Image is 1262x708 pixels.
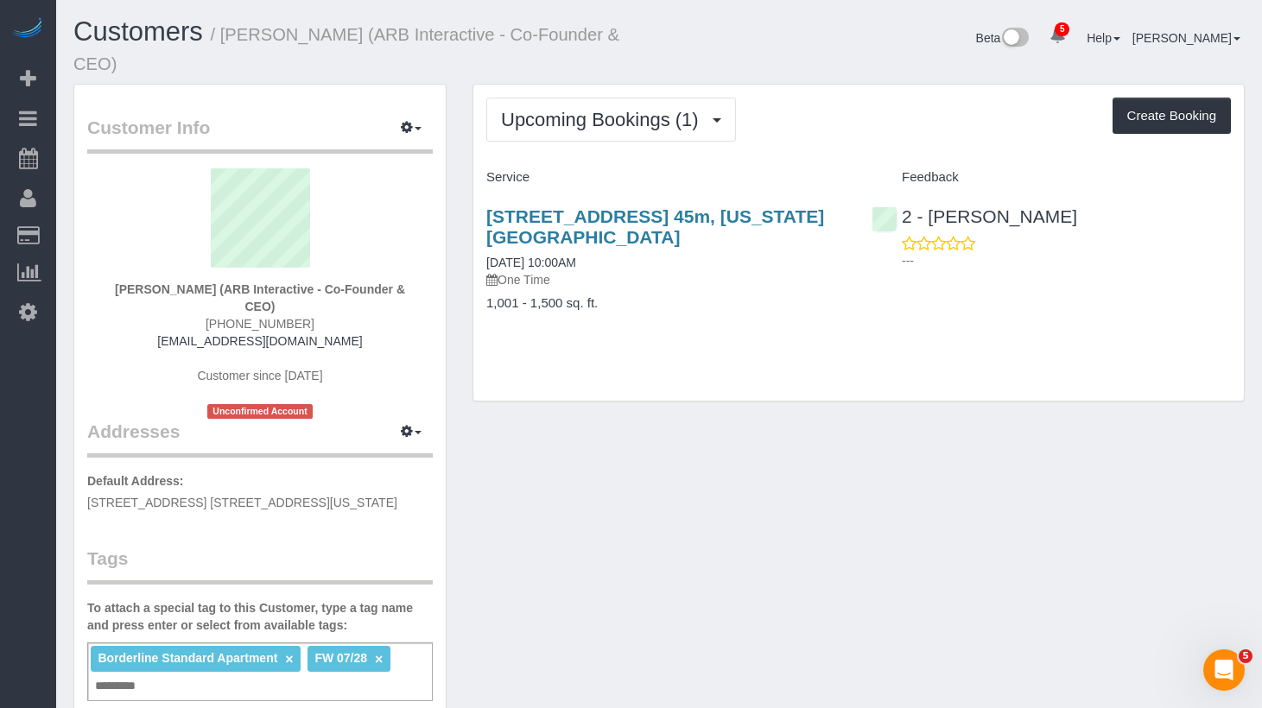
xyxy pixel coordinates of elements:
[98,651,277,665] span: Borderline Standard Apartment
[501,109,707,130] span: Upcoming Bookings (1)
[486,170,846,185] h4: Service
[87,546,433,585] legend: Tags
[197,369,322,382] span: Customer since [DATE]
[87,472,184,490] label: Default Address:
[486,206,824,246] a: [STREET_ADDRESS] 45m, [US_STATE][GEOGRAPHIC_DATA]
[1000,28,1029,50] img: New interface
[486,256,576,269] a: [DATE] 10:00AM
[73,16,203,47] a: Customers
[87,599,433,634] label: To attach a special tag to this Customer, type a tag name and press enter or select from availabl...
[1203,649,1245,691] iframe: Intercom live chat
[87,115,433,154] legend: Customer Info
[115,282,405,313] strong: [PERSON_NAME] (ARB Interactive - Co-Founder & CEO)
[872,170,1231,185] h4: Feedback
[1055,22,1069,36] span: 5
[1239,649,1252,663] span: 5
[73,25,619,73] small: / [PERSON_NAME] (ARB Interactive - Co-Founder & CEO)
[207,404,313,419] span: Unconfirmed Account
[486,271,846,288] p: One Time
[872,206,1077,226] a: 2 - [PERSON_NAME]
[1132,31,1240,45] a: [PERSON_NAME]
[486,296,846,311] h4: 1,001 - 1,500 sq. ft.
[314,651,367,665] span: FW 07/28
[486,98,736,142] button: Upcoming Bookings (1)
[976,31,1030,45] a: Beta
[1087,31,1120,45] a: Help
[206,317,314,331] span: [PHONE_NUMBER]
[157,334,362,348] a: [EMAIL_ADDRESS][DOMAIN_NAME]
[285,652,293,667] a: ×
[902,252,1231,269] p: ---
[375,652,383,667] a: ×
[1113,98,1231,134] button: Create Booking
[10,17,45,41] img: Automaid Logo
[1041,17,1075,55] a: 5
[87,496,397,509] span: [STREET_ADDRESS] [STREET_ADDRESS][US_STATE]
